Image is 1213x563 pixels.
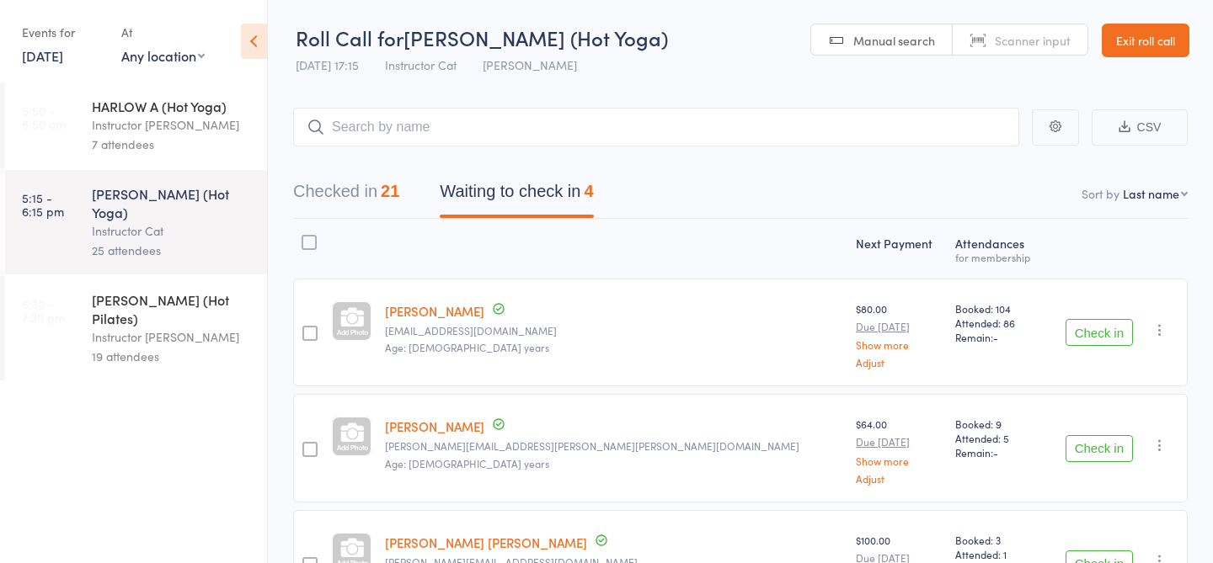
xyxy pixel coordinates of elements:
[121,46,205,65] div: Any location
[381,182,399,200] div: 21
[955,445,1039,459] span: Remain:
[1066,435,1133,462] button: Check in
[955,330,1039,344] span: Remain:
[955,252,1039,263] div: for membership
[1082,185,1119,202] label: Sort by
[483,56,577,73] span: [PERSON_NAME]
[955,316,1039,330] span: Attended: 86
[92,290,253,327] div: [PERSON_NAME] (Hot Pilates)
[856,357,942,368] a: Adjust
[22,297,65,324] time: 6:30 - 7:30 pm
[92,327,253,347] div: Instructor [PERSON_NAME]
[385,456,549,470] span: Age: [DEMOGRAPHIC_DATA] years
[849,226,948,271] div: Next Payment
[293,108,1019,146] input: Search by name
[385,534,587,551] a: [PERSON_NAME] [PERSON_NAME]
[92,221,253,241] div: Instructor Cat
[385,417,484,435] a: [PERSON_NAME]
[385,440,842,452] small: micaela.louise.byron@gmail.com
[856,417,942,483] div: $64.00
[22,19,104,46] div: Events for
[853,32,935,49] span: Manual search
[440,173,593,218] button: Waiting to check in4
[296,24,403,51] span: Roll Call for
[22,46,63,65] a: [DATE]
[92,347,253,366] div: 19 attendees
[1102,24,1189,57] a: Exit roll call
[92,184,253,221] div: [PERSON_NAME] (Hot Yoga)
[385,302,484,320] a: [PERSON_NAME]
[92,97,253,115] div: HARLOW A (Hot Yoga)
[5,82,267,168] a: 5:50 -6:50 amHARLOW A (Hot Yoga)Instructor [PERSON_NAME]7 attendees
[403,24,668,51] span: [PERSON_NAME] (Hot Yoga)
[955,431,1039,445] span: Attended: 5
[385,325,842,337] small: denggure@gmail.com
[856,301,942,368] div: $80.00
[1066,319,1133,346] button: Check in
[293,173,399,218] button: Checked in21
[856,473,942,484] a: Adjust
[22,191,64,218] time: 5:15 - 6:15 pm
[993,330,998,344] span: -
[856,455,942,466] a: Show more
[856,339,942,350] a: Show more
[856,321,942,332] small: Due [DATE]
[385,56,457,73] span: Instructor Cat
[22,104,66,130] time: 5:50 - 6:50 am
[955,547,1039,561] span: Attended: 1
[856,436,942,448] small: Due [DATE]
[955,533,1039,547] span: Booked: 3
[5,170,267,274] a: 5:15 -6:15 pm[PERSON_NAME] (Hot Yoga)Instructor Cat25 attendees
[948,226,1045,271] div: Atten­dances
[92,241,253,260] div: 25 attendees
[1092,109,1188,146] button: CSV
[92,115,253,135] div: Instructor [PERSON_NAME]
[993,445,998,459] span: -
[92,135,253,154] div: 7 attendees
[995,32,1071,49] span: Scanner input
[385,340,549,354] span: Age: [DEMOGRAPHIC_DATA] years
[955,417,1039,431] span: Booked: 9
[955,301,1039,316] span: Booked: 104
[296,56,359,73] span: [DATE] 17:15
[121,19,205,46] div: At
[1123,185,1179,202] div: Last name
[5,276,267,380] a: 6:30 -7:30 pm[PERSON_NAME] (Hot Pilates)Instructor [PERSON_NAME]19 attendees
[584,182,593,200] div: 4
